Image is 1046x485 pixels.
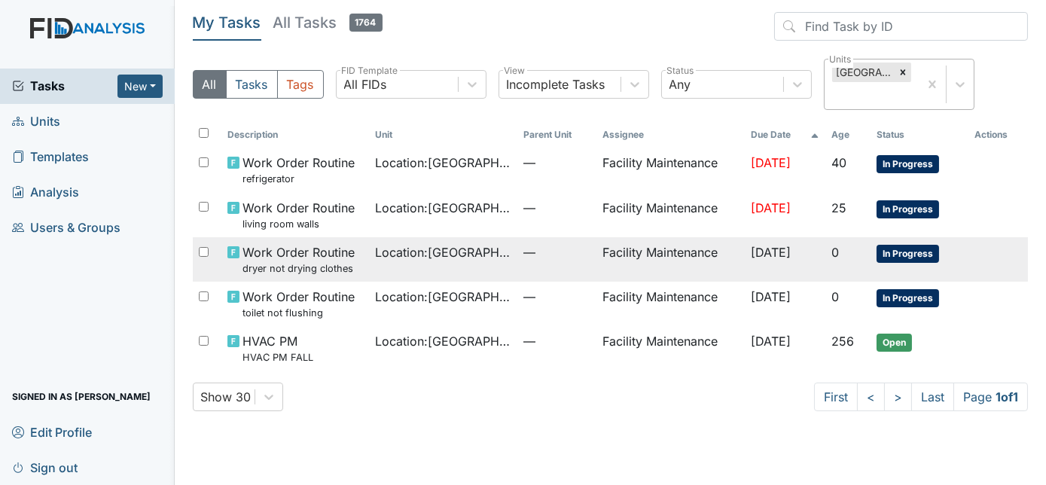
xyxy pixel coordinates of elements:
[669,75,691,93] div: Any
[12,145,89,169] span: Templates
[751,200,791,215] span: [DATE]
[344,75,387,93] div: All FIDs
[517,122,596,148] th: Toggle SortBy
[831,245,839,260] span: 0
[277,70,324,99] button: Tags
[814,383,858,411] a: First
[596,326,745,371] td: Facility Maintenance
[523,332,590,350] span: —
[12,216,120,239] span: Users & Groups
[596,282,745,326] td: Facility Maintenance
[193,12,261,33] h5: My Tasks
[911,383,954,411] a: Last
[242,217,355,231] small: living room walls
[877,200,939,218] span: In Progress
[12,110,60,133] span: Units
[507,75,605,93] div: Incomplete Tasks
[12,420,92,444] span: Edit Profile
[221,122,370,148] th: Toggle SortBy
[376,199,512,217] span: Location : [GEOGRAPHIC_DATA]
[871,122,968,148] th: Toggle SortBy
[751,245,791,260] span: [DATE]
[953,383,1028,411] span: Page
[831,155,846,170] span: 40
[877,245,939,263] span: In Progress
[12,385,151,408] span: Signed in as [PERSON_NAME]
[751,155,791,170] span: [DATE]
[877,289,939,307] span: In Progress
[242,154,355,186] span: Work Order Routine refrigerator
[968,122,1028,148] th: Actions
[523,199,590,217] span: —
[996,389,1018,404] strong: 1 of 1
[596,193,745,237] td: Facility Maintenance
[751,334,791,349] span: [DATE]
[814,383,1028,411] nav: task-pagination
[774,12,1028,41] input: Find Task by ID
[376,243,512,261] span: Location : [GEOGRAPHIC_DATA]
[242,172,355,186] small: refrigerator
[523,243,590,261] span: —
[12,77,117,95] a: Tasks
[825,122,871,148] th: Toggle SortBy
[242,243,355,276] span: Work Order Routine dryer not drying clothes
[242,332,313,365] span: HVAC PM HVAC PM FALL
[376,154,512,172] span: Location : [GEOGRAPHIC_DATA]
[523,154,590,172] span: —
[242,199,355,231] span: Work Order Routine living room walls
[117,75,163,98] button: New
[12,456,78,479] span: Sign out
[199,128,209,138] input: Toggle All Rows Selected
[877,334,912,352] span: Open
[226,70,278,99] button: Tasks
[242,306,355,320] small: toilet not flushing
[273,12,383,33] h5: All Tasks
[242,288,355,320] span: Work Order Routine toilet not flushing
[596,122,745,148] th: Assignee
[596,148,745,192] td: Facility Maintenance
[242,350,313,365] small: HVAC PM FALL
[745,122,825,148] th: Toggle SortBy
[831,289,839,304] span: 0
[242,261,355,276] small: dryer not drying clothes
[831,334,854,349] span: 256
[12,181,79,204] span: Analysis
[877,155,939,173] span: In Progress
[857,383,885,411] a: <
[596,237,745,282] td: Facility Maintenance
[831,200,846,215] span: 25
[832,63,895,82] div: [GEOGRAPHIC_DATA]
[349,14,383,32] span: 1764
[193,70,324,99] div: Type filter
[193,70,227,99] button: All
[370,122,518,148] th: Toggle SortBy
[201,388,252,406] div: Show 30
[523,288,590,306] span: —
[376,332,512,350] span: Location : [GEOGRAPHIC_DATA]
[751,289,791,304] span: [DATE]
[884,383,912,411] a: >
[376,288,512,306] span: Location : [GEOGRAPHIC_DATA]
